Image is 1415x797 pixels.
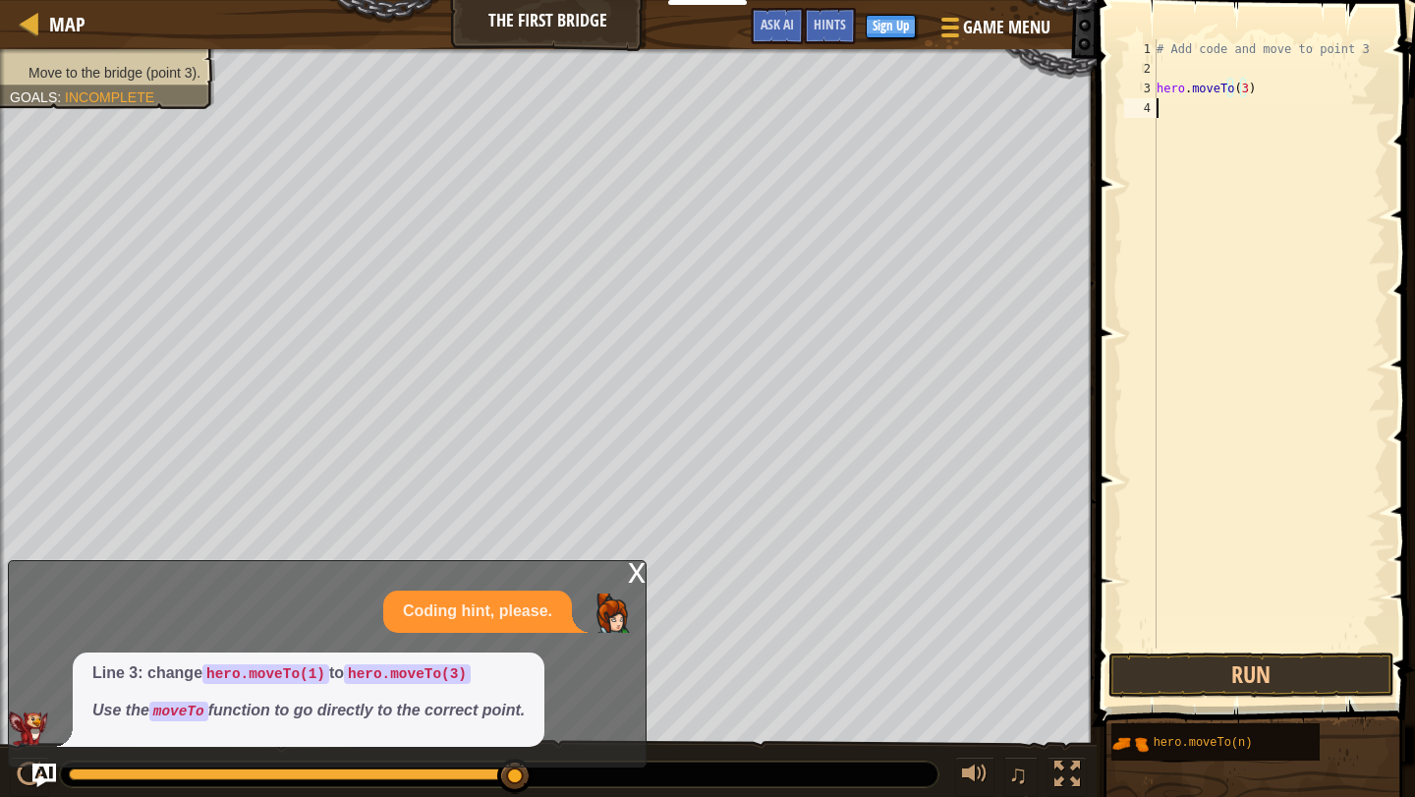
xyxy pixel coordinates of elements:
[1108,653,1394,698] button: Run
[10,63,200,83] li: Move to the bridge (point 3).
[761,15,794,33] span: Ask AI
[1124,98,1157,118] div: 4
[963,15,1050,40] span: Game Menu
[149,702,208,721] code: moveTo
[65,89,154,105] span: Incomplete
[403,600,552,623] p: Coding hint, please.
[32,764,56,787] button: Ask AI
[57,89,65,105] span: :
[10,89,57,105] span: Goals
[926,8,1062,54] button: Game Menu
[344,664,471,684] code: hero.moveTo(3)
[28,65,200,81] span: Move to the bridge (point 3).
[92,702,525,718] em: Use the function to go directly to the correct point.
[1124,59,1157,79] div: 2
[592,594,631,633] img: Player
[814,15,846,33] span: Hints
[1111,725,1149,763] img: portrait.png
[9,712,48,747] img: AI
[1008,760,1028,789] span: ♫
[1047,757,1087,797] button: Toggle fullscreen
[1124,79,1157,98] div: 3
[628,561,646,581] div: x
[751,8,804,44] button: Ask AI
[92,662,525,685] p: Line 3: change to
[202,664,329,684] code: hero.moveTo(1)
[39,11,85,37] a: Map
[49,11,85,37] span: Map
[1124,39,1157,59] div: 1
[866,15,916,38] button: Sign Up
[1004,757,1038,797] button: ♫
[1154,736,1253,750] span: hero.moveTo(n)
[10,757,49,797] button: Ctrl + P: Play
[955,757,994,797] button: Adjust volume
